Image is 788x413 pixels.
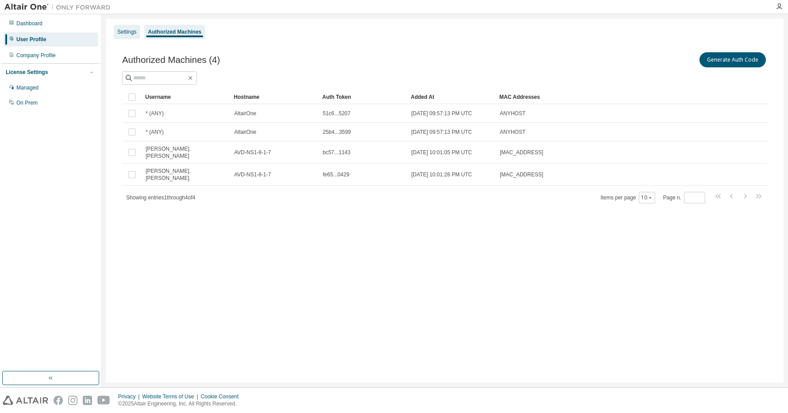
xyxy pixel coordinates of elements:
[323,110,351,117] span: 51c6...5207
[699,52,766,67] button: Generate Auth Code
[500,149,543,156] span: [MAC_ADDRESS]
[234,110,256,117] span: AltairOne
[323,129,351,136] span: 25b4...3599
[126,195,195,201] span: Showing entries 1 through 4 of 4
[16,99,38,106] div: On Prem
[6,69,48,76] div: License Settings
[500,110,525,117] span: ANYHOST
[54,396,63,405] img: facebook.svg
[234,129,256,136] span: AltairOne
[97,396,110,405] img: youtube.svg
[323,171,349,178] span: fe65...0429
[146,129,164,136] span: * (ANY)
[16,36,46,43] div: User Profile
[601,192,655,203] span: Items per page
[4,3,115,12] img: Altair One
[145,90,227,104] div: Username
[16,52,56,59] div: Company Profile
[16,84,39,91] div: Managed
[83,396,92,405] img: linkedin.svg
[411,149,472,156] span: [DATE] 10:01:05 PM UTC
[500,129,525,136] span: ANYHOST
[411,110,472,117] span: [DATE] 09:57:13 PM UTC
[234,90,315,104] div: Hostname
[142,393,201,400] div: Website Terms of Use
[122,55,220,65] span: Authorized Machines (4)
[323,149,351,156] span: bc57...1143
[146,110,164,117] span: * (ANY)
[148,28,201,35] div: Authorized Machines
[411,129,472,136] span: [DATE] 09:57:13 PM UTC
[663,192,705,203] span: Page n.
[499,90,675,104] div: MAC Addresses
[146,168,226,182] span: [PERSON_NAME].[PERSON_NAME]
[68,396,77,405] img: instagram.svg
[411,90,492,104] div: Added At
[234,171,271,178] span: AVD-NS1-8-1-7
[3,396,48,405] img: altair_logo.svg
[322,90,404,104] div: Auth Token
[201,393,243,400] div: Cookie Consent
[118,393,142,400] div: Privacy
[641,194,653,201] button: 10
[500,171,543,178] span: [MAC_ADDRESS]
[234,149,271,156] span: AVD-NS1-8-1-7
[117,28,136,35] div: Settings
[16,20,42,27] div: Dashboard
[118,400,244,408] p: © 2025 Altair Engineering, Inc. All Rights Reserved.
[411,171,472,178] span: [DATE] 10:01:26 PM UTC
[146,145,226,160] span: [PERSON_NAME].[PERSON_NAME]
